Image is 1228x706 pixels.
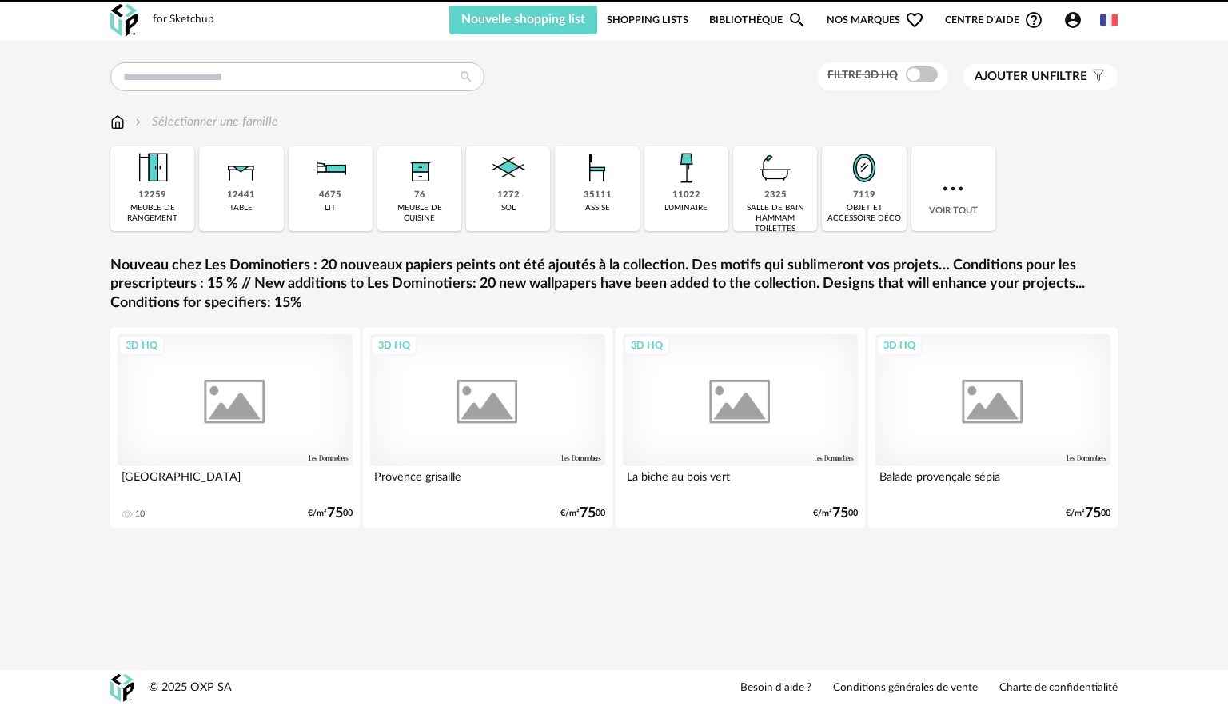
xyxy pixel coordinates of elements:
span: Account Circle icon [1063,10,1082,30]
div: 4675 [319,189,341,201]
div: 11022 [672,189,700,201]
a: BibliothèqueMagnify icon [709,6,807,34]
div: sol [501,203,516,213]
div: © 2025 OXP SA [149,680,232,696]
img: more.7b13dc1.svg [939,174,967,203]
a: Shopping Lists [607,6,688,34]
div: 35111 [584,189,612,201]
img: OXP [110,4,138,37]
div: Balade provençale sépia [875,466,1110,498]
div: 3D HQ [118,335,165,356]
span: Heart Outline icon [905,10,924,30]
span: Help Circle Outline icon [1024,10,1043,30]
div: Voir tout [911,146,995,231]
a: 3D HQ La biche au bois vert €/m²7500 [616,327,865,528]
span: Filtre 3D HQ [827,70,898,81]
img: Literie.png [309,146,352,189]
div: lit [325,203,336,213]
div: for Sketchup [153,13,214,27]
div: €/m² 00 [813,508,858,519]
div: 12259 [138,189,166,201]
img: Rangement.png [398,146,441,189]
span: 75 [832,508,848,519]
div: luminaire [664,203,708,213]
img: Salle%20de%20bain.png [754,146,797,189]
div: 3D HQ [624,335,670,356]
div: 3D HQ [876,335,923,356]
div: Sélectionner une famille [132,113,278,131]
img: Table.png [220,146,263,189]
div: table [229,203,253,213]
button: Ajouter unfiltre Filter icon [963,64,1118,90]
div: 3D HQ [371,335,417,356]
span: filtre [975,69,1087,85]
div: meuble de cuisine [382,203,457,224]
img: Miroir.png [843,146,886,189]
div: [GEOGRAPHIC_DATA] [118,466,353,498]
div: La biche au bois vert [623,466,858,498]
div: Provence grisaille [370,466,605,498]
span: 75 [580,508,596,519]
div: 1272 [497,189,520,201]
img: OXP [110,674,134,702]
div: €/m² 00 [560,508,605,519]
div: assise [585,203,610,213]
span: 75 [327,508,343,519]
span: Account Circle icon [1063,10,1090,30]
div: 76 [414,189,425,201]
a: Nouveau chez Les Dominotiers : 20 nouveaux papiers peints ont été ajoutés à la collection. Des mo... [110,257,1118,313]
img: Luminaire.png [664,146,708,189]
div: 12441 [227,189,255,201]
span: Nouvelle shopping list [461,13,585,26]
span: Centre d'aideHelp Circle Outline icon [945,10,1043,30]
img: svg+xml;base64,PHN2ZyB3aWR0aD0iMTYiIGhlaWdodD0iMTYiIHZpZXdCb3g9IjAgMCAxNiAxNiIgZmlsbD0ibm9uZSIgeG... [132,113,145,131]
img: Assise.png [576,146,619,189]
span: Filter icon [1087,69,1106,85]
img: svg+xml;base64,PHN2ZyB3aWR0aD0iMTYiIGhlaWdodD0iMTciIHZpZXdCb3g9IjAgMCAxNiAxNyIgZmlsbD0ibm9uZSIgeG... [110,113,125,131]
a: 3D HQ [GEOGRAPHIC_DATA] 10 €/m²7500 [110,327,360,528]
span: 75 [1085,508,1101,519]
div: 7119 [853,189,875,201]
div: 2325 [764,189,787,201]
div: €/m² 00 [1066,508,1110,519]
div: €/m² 00 [308,508,353,519]
img: Sol.png [487,146,530,189]
button: Nouvelle shopping list [449,6,597,34]
a: 3D HQ Provence grisaille €/m²7500 [363,327,612,528]
div: 10 [135,509,145,520]
img: Meuble%20de%20rangement.png [131,146,174,189]
div: meuble de rangement [115,203,189,224]
a: Besoin d'aide ? [740,681,811,696]
img: fr [1100,11,1118,29]
a: 3D HQ Balade provençale sépia €/m²7500 [868,327,1118,528]
div: salle de bain hammam toilettes [738,203,812,234]
div: objet et accessoire déco [827,203,901,224]
a: Conditions générales de vente [833,681,978,696]
a: Charte de confidentialité [999,681,1118,696]
span: Nos marques [827,6,924,34]
span: Magnify icon [787,10,807,30]
span: Ajouter un [975,70,1050,82]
